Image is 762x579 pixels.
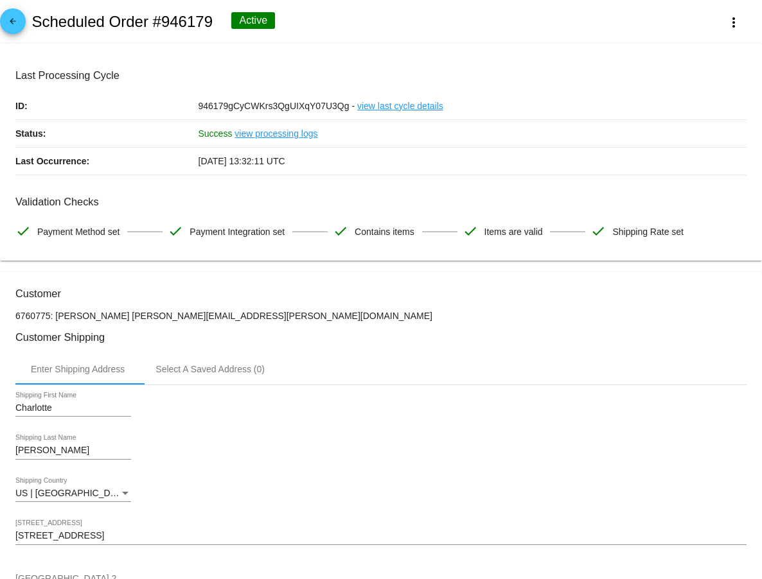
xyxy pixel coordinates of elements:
[15,311,747,321] p: 6760775: [PERSON_NAME] [PERSON_NAME][EMAIL_ADDRESS][PERSON_NAME][DOMAIN_NAME]
[357,92,443,119] a: view last cycle details
[15,223,31,239] mat-icon: check
[199,156,285,166] span: [DATE] 13:32:11 UTC
[231,12,275,29] div: Active
[190,218,285,245] span: Payment Integration set
[15,288,747,300] h3: Customer
[15,69,747,82] h3: Last Processing Cycle
[15,92,199,119] p: ID:
[15,403,131,413] input: Shipping First Name
[726,15,741,30] mat-icon: more_vert
[168,223,183,239] mat-icon: check
[155,364,265,374] div: Select A Saved Address (0)
[612,218,684,245] span: Shipping Rate set
[463,223,478,239] mat-icon: check
[333,223,348,239] mat-icon: check
[31,364,125,374] div: Enter Shipping Address
[484,218,543,245] span: Items are valid
[15,488,129,498] span: US | [GEOGRAPHIC_DATA]
[235,120,317,147] a: view processing logs
[199,101,355,111] span: 946179gCyCWKrs3QgUIXqY07U3Qg -
[37,218,120,245] span: Payment Method set
[5,17,21,32] mat-icon: arrow_back
[15,531,747,541] input: Shipping Street 1
[15,196,747,208] h3: Validation Checks
[15,120,199,147] p: Status:
[355,218,414,245] span: Contains items
[590,223,606,239] mat-icon: check
[31,13,213,31] h2: Scheduled Order #946179
[15,331,747,343] h3: Customer Shipping
[15,488,131,499] mat-select: Shipping Country
[15,148,199,175] p: Last Occurrence:
[15,445,131,456] input: Shipping Last Name
[199,128,233,139] span: Success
